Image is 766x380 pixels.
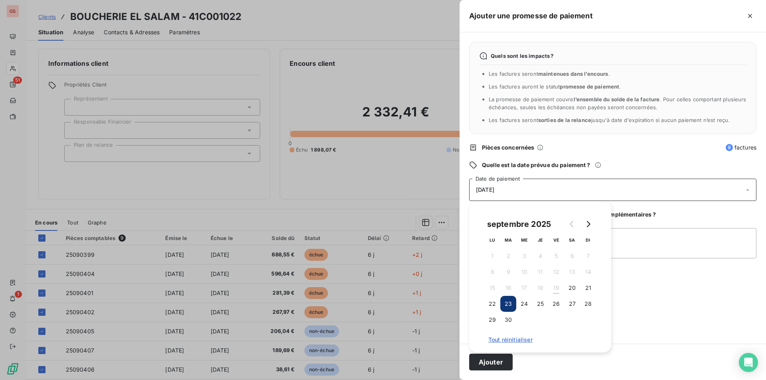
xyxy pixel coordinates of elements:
[548,296,564,312] button: 26
[484,280,500,296] button: 15
[548,280,564,296] button: 19
[548,248,564,264] button: 5
[548,264,564,280] button: 12
[484,312,500,328] button: 29
[726,144,733,151] span: 9
[500,264,516,280] button: 9
[532,248,548,264] button: 4
[726,144,756,152] span: factures
[484,296,500,312] button: 22
[548,232,564,248] th: vendredi
[574,96,660,102] span: l’ensemble du solde de la facture
[516,232,532,248] th: mercredi
[516,264,532,280] button: 10
[484,232,500,248] th: lundi
[538,117,591,123] span: sorties de la relance
[516,248,532,264] button: 3
[500,296,516,312] button: 23
[580,248,596,264] button: 7
[580,232,596,248] th: dimanche
[516,280,532,296] button: 17
[538,71,608,77] span: maintenues dans l’encours
[564,232,580,248] th: samedi
[482,144,535,152] span: Pièces concernées
[532,264,548,280] button: 11
[580,264,596,280] button: 14
[489,117,730,123] span: Les factures seront jusqu'à date d'expiration si aucun paiement n’est reçu.
[580,296,596,312] button: 28
[532,232,548,248] th: jeudi
[739,353,758,372] div: Open Intercom Messenger
[564,248,580,264] button: 6
[564,216,580,232] button: Go to previous month
[500,248,516,264] button: 2
[469,10,593,22] h5: Ajouter une promesse de paiement
[500,312,516,328] button: 30
[500,280,516,296] button: 16
[488,337,592,343] span: Tout réinitialiser
[580,216,596,232] button: Go to next month
[484,218,554,230] div: septembre 2025
[560,83,619,90] span: promesse de paiement
[564,296,580,312] button: 27
[484,264,500,280] button: 8
[476,187,494,193] span: [DATE]
[482,161,590,169] span: Quelle est la date prévue du paiement ?
[491,53,554,59] span: Quels sont les impacts ?
[532,296,548,312] button: 25
[489,71,610,77] span: Les factures seront .
[469,354,513,370] button: Ajouter
[564,280,580,296] button: 20
[532,280,548,296] button: 18
[489,96,746,110] span: La promesse de paiement couvre . Pour celles comportant plusieurs échéances, seules les échéances...
[580,280,596,296] button: 21
[516,296,532,312] button: 24
[564,264,580,280] button: 13
[500,232,516,248] th: mardi
[484,248,500,264] button: 1
[489,83,621,90] span: Les factures auront le statut .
